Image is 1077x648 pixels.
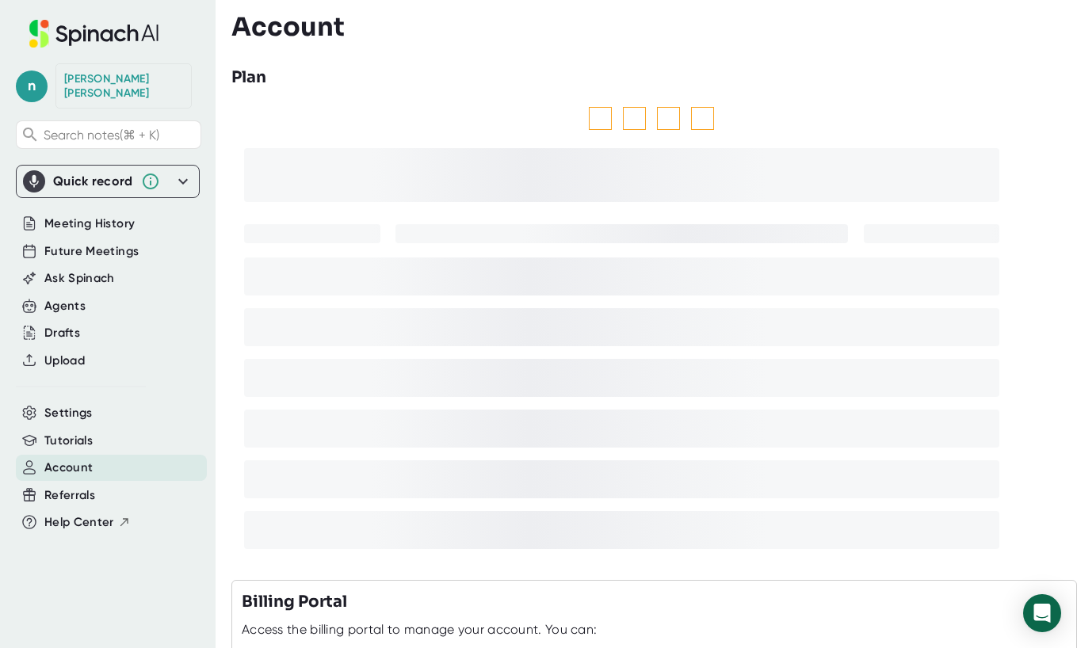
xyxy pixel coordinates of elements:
[44,513,114,532] span: Help Center
[44,242,139,261] button: Future Meetings
[242,622,597,638] div: Access the billing portal to manage your account. You can:
[16,71,48,102] span: n
[64,72,183,100] div: Noreen Hafez
[44,459,93,477] button: Account
[53,173,133,189] div: Quick record
[44,128,159,143] span: Search notes (⌘ + K)
[23,166,193,197] div: Quick record
[44,486,95,505] button: Referrals
[44,513,131,532] button: Help Center
[231,66,266,90] h3: Plan
[44,215,135,233] button: Meeting History
[44,297,86,315] button: Agents
[44,324,80,342] button: Drafts
[231,12,345,42] h3: Account
[44,352,85,370] button: Upload
[1023,594,1061,632] div: Open Intercom Messenger
[44,269,115,288] button: Ask Spinach
[44,432,93,450] button: Tutorials
[44,404,93,422] button: Settings
[242,590,347,614] h3: Billing Portal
